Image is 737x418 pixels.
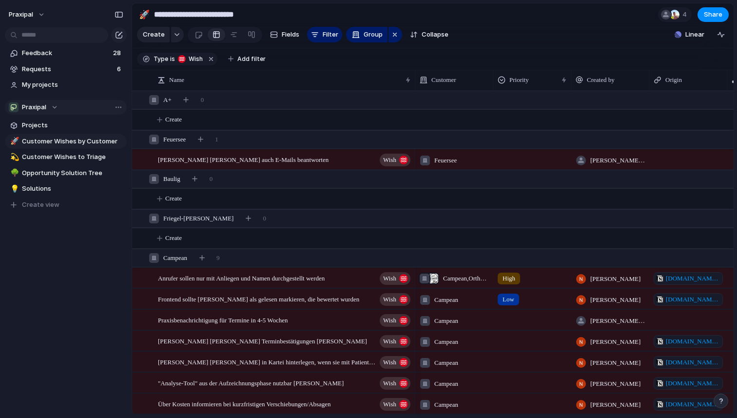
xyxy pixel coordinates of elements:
[9,168,19,178] button: 🌳
[685,30,704,40] span: Linear
[22,168,123,178] span: Opportunity Solution Tree
[22,137,123,146] span: Customer Wishes by Customer
[201,95,204,105] span: 0
[654,398,723,411] a: [DOMAIN_NAME][URL]
[186,55,203,63] span: Wish
[210,174,213,184] span: 0
[154,55,168,63] span: Type
[5,150,127,164] a: 💫Customer Wishes to Triage
[434,337,458,347] span: Campean
[383,356,396,369] span: Wish
[5,46,127,60] a: Feedback28
[216,253,220,263] span: 9
[10,183,17,195] div: 💡
[10,167,17,179] div: 🌳
[383,272,396,285] span: Wish
[137,27,170,42] button: Create
[5,62,127,77] a: Requests6
[654,293,723,306] a: [DOMAIN_NAME][URL]
[222,52,272,66] button: Add filter
[22,152,123,162] span: Customer Wishes to Triage
[434,358,458,368] span: Campean
[590,156,645,165] span: [PERSON_NAME][EMAIL_ADDRESS][DOMAIN_NAME]
[282,30,299,40] span: Fields
[443,274,489,283] span: Campean , Orthocenter [GEOGRAPHIC_DATA] , Hausschild
[165,233,182,243] span: Create
[590,379,640,389] span: [PERSON_NAME]
[434,316,458,326] span: Campean
[383,314,396,327] span: Wish
[422,30,448,40] span: Collapse
[22,48,110,58] span: Feedback
[590,358,640,368] span: [PERSON_NAME]
[5,78,127,92] a: My projects
[117,64,123,74] span: 6
[590,400,640,410] span: [PERSON_NAME]
[158,272,325,283] span: Anrufer sollen nur mit Anliegen und Namen durchgestellt werden
[237,55,266,63] span: Add filter
[666,295,720,304] span: [DOMAIN_NAME][URL]
[380,356,410,369] button: Wish
[139,8,150,21] div: 🚀
[654,272,723,285] a: [DOMAIN_NAME][URL]
[158,398,331,409] span: Über Kosten informieren bei kurzfristigen Verschiebungen/Absagen
[5,134,127,149] a: 🚀Customer Wishes by Customer
[22,102,46,112] span: Praxipal
[263,214,266,223] span: 0
[5,166,127,180] a: 🌳Opportunity Solution Tree
[380,314,410,327] button: Wish
[165,115,182,124] span: Create
[383,335,396,348] span: Wish
[22,184,123,194] span: Solutions
[698,7,729,22] button: Share
[10,152,17,163] div: 💫
[22,120,123,130] span: Projects
[143,30,165,40] span: Create
[307,27,342,42] button: Filter
[5,100,127,115] button: Praxipal
[509,75,529,85] span: Priority
[671,27,708,42] button: Linear
[590,316,645,326] span: [PERSON_NAME][EMAIL_ADDRESS][DOMAIN_NAME]
[158,154,329,165] span: [PERSON_NAME] [PERSON_NAME] auch E-Mails beantworten
[654,356,723,369] a: [DOMAIN_NAME][URL]
[665,75,682,85] span: Origin
[503,274,515,283] span: High
[158,293,359,304] span: Frontend sollte [PERSON_NAME] als gelesen markieren, die bewertet wurden
[113,48,123,58] span: 28
[4,7,50,22] button: praxipal
[163,95,172,105] span: A+
[590,295,640,305] span: [PERSON_NAME]
[9,184,19,194] button: 💡
[704,10,722,20] span: Share
[383,377,396,390] span: Wish
[163,214,233,223] span: Friegel-[PERSON_NAME]
[163,135,186,144] span: Feuersee
[654,335,723,348] a: [DOMAIN_NAME][URL]
[587,75,615,85] span: Created by
[380,377,410,390] button: Wish
[590,274,640,284] span: [PERSON_NAME]
[136,7,152,22] button: 🚀
[434,156,457,165] span: Feuersee
[590,337,640,347] span: [PERSON_NAME]
[666,399,720,409] span: [DOMAIN_NAME][URL]
[165,194,182,203] span: Create
[266,27,303,42] button: Fields
[682,10,690,20] span: 4
[383,153,396,167] span: Wish
[364,30,383,40] span: Group
[158,356,377,367] span: [PERSON_NAME] [PERSON_NAME] in Kartei hinterlegen, wenn sie mit Patienten telefoniert hat oder Ak...
[380,154,410,166] button: Wish
[9,137,19,146] button: 🚀
[169,75,184,85] span: Name
[215,135,218,144] span: 1
[666,274,720,283] span: [DOMAIN_NAME][URL]
[163,253,187,263] span: Campean
[5,181,127,196] a: 💡Solutions
[383,293,396,306] span: Wish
